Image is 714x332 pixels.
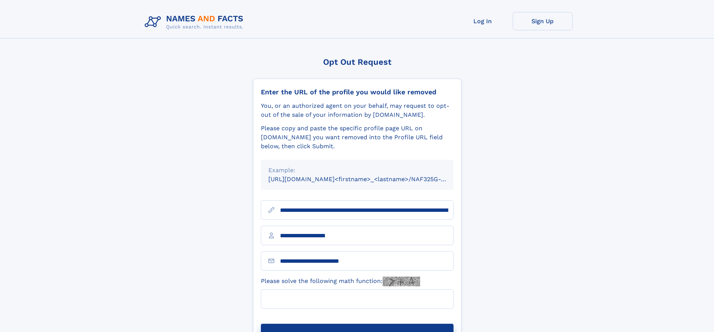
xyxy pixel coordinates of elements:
div: Example: [268,166,446,175]
div: Enter the URL of the profile you would like removed [261,88,454,96]
img: Logo Names and Facts [142,12,250,32]
label: Please solve the following math function: [261,277,420,286]
a: Log In [453,12,513,30]
a: Sign Up [513,12,573,30]
div: Opt Out Request [253,57,461,67]
div: Please copy and paste the specific profile page URL on [DOMAIN_NAME] you want removed into the Pr... [261,124,454,151]
small: [URL][DOMAIN_NAME]<firstname>_<lastname>/NAF325G-xxxxxxxx [268,176,468,183]
div: You, or an authorized agent on your behalf, may request to opt-out of the sale of your informatio... [261,101,454,119]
